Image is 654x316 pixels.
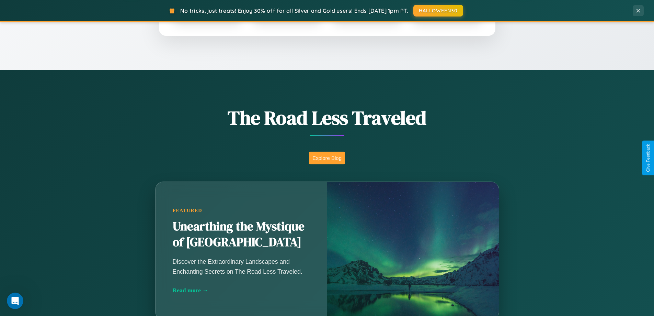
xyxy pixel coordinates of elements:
h2: Unearthing the Mystique of [GEOGRAPHIC_DATA] [173,219,310,250]
button: Explore Blog [309,152,345,164]
p: Discover the Extraordinary Landscapes and Enchanting Secrets on The Road Less Traveled. [173,257,310,276]
button: HALLOWEEN30 [413,5,463,17]
div: Featured [173,208,310,214]
div: Give Feedback [646,144,651,172]
span: No tricks, just treats! Enjoy 30% off for all Silver and Gold users! Ends [DATE] 1pm PT. [180,7,408,14]
h1: The Road Less Traveled [121,105,533,131]
div: Read more → [173,287,310,294]
iframe: Intercom live chat [7,293,23,309]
